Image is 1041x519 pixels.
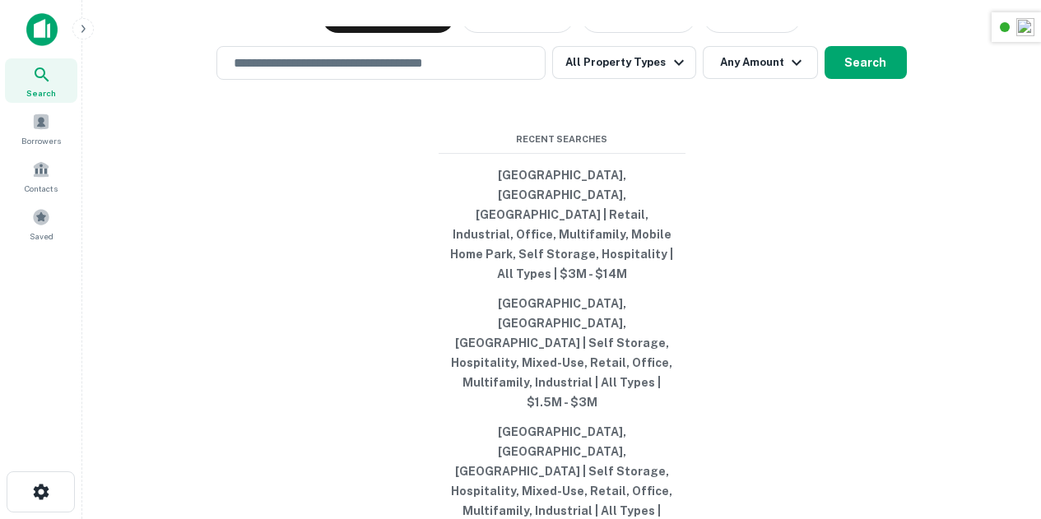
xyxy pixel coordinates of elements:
button: Any Amount [703,46,818,79]
span: Saved [30,229,53,243]
button: All Property Types [552,46,695,79]
span: Borrowers [21,134,61,147]
a: Borrowers [5,106,77,151]
span: Search [26,86,56,100]
button: Search [825,46,907,79]
a: Contacts [5,154,77,198]
iframe: Chat Widget [959,387,1041,466]
button: [GEOGRAPHIC_DATA], [GEOGRAPHIC_DATA], [GEOGRAPHIC_DATA] | Self Storage, Hospitality, Mixed-Use, R... [439,289,685,417]
span: Contacts [25,182,58,195]
span: Recent Searches [439,132,685,146]
a: Saved [5,202,77,246]
a: Search [5,58,77,103]
img: capitalize-icon.png [26,13,58,46]
button: [GEOGRAPHIC_DATA], [GEOGRAPHIC_DATA], [GEOGRAPHIC_DATA] | Retail, Industrial, Office, Multifamily... [439,160,685,289]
